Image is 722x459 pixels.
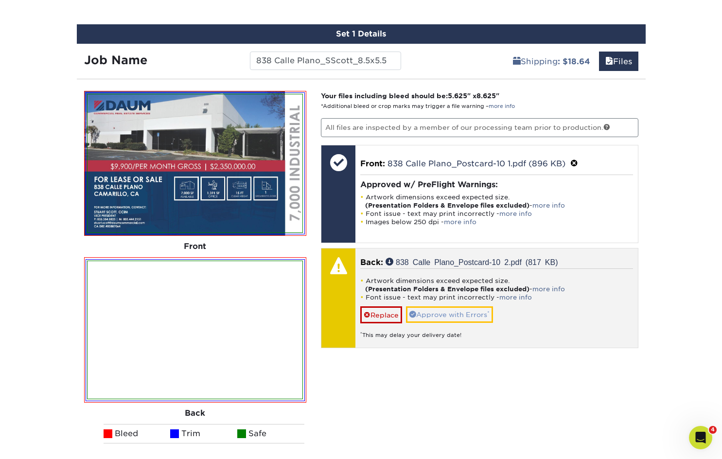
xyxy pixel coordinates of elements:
a: 838 Calle Plano_Postcard-10 1.pdf (896 KB) [387,159,565,168]
strong: Your files including bleed should be: " x " [321,92,499,100]
li: Images below 250 dpi - [360,218,633,226]
a: 838 Calle Plano_Postcard-10 2.pdf (817 KB) [386,258,558,265]
strong: Job Name [84,53,147,67]
a: Files [599,52,638,71]
h4: Approved w/ PreFlight Warnings: [360,180,633,189]
iframe: Intercom live chat [689,426,712,449]
li: Artwork dimensions exceed expected size. - [360,193,633,210]
a: Shipping: $18.64 [507,52,597,71]
a: more info [444,218,476,226]
li: Font issue - text may print incorrectly - [360,210,633,218]
li: Font issue - text may print incorrectly - [360,293,633,301]
a: more info [489,103,515,109]
li: Bleed [104,424,171,443]
span: 5.625 [448,92,467,100]
a: more info [532,285,565,293]
div: Front [84,236,307,257]
span: 8.625 [476,92,496,100]
div: Back [84,403,307,424]
span: files [605,57,613,66]
a: Approve with Errors* [406,306,493,323]
a: more info [499,210,532,217]
li: Artwork dimensions exceed expected size. - [360,277,633,293]
span: shipping [513,57,521,66]
span: Back: [360,258,383,267]
div: This may delay your delivery date! [360,323,633,339]
strong: (Presentation Folders & Envelope files excluded) [365,202,529,209]
p: All files are inspected by a member of our processing team prior to production. [321,118,638,137]
span: Front: [360,159,385,168]
div: Set 1 Details [77,24,646,44]
iframe: Google Customer Reviews [2,429,83,456]
strong: (Presentation Folders & Envelope files excluded) [365,285,529,293]
small: *Additional bleed or crop marks may trigger a file warning – [321,103,515,109]
span: 4 [709,426,717,434]
li: Safe [237,424,304,443]
input: Enter a job name [250,52,401,70]
a: Replace [360,306,402,323]
li: Trim [170,424,237,443]
a: more info [532,202,565,209]
a: more info [499,294,532,301]
b: : $18.64 [558,57,590,66]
